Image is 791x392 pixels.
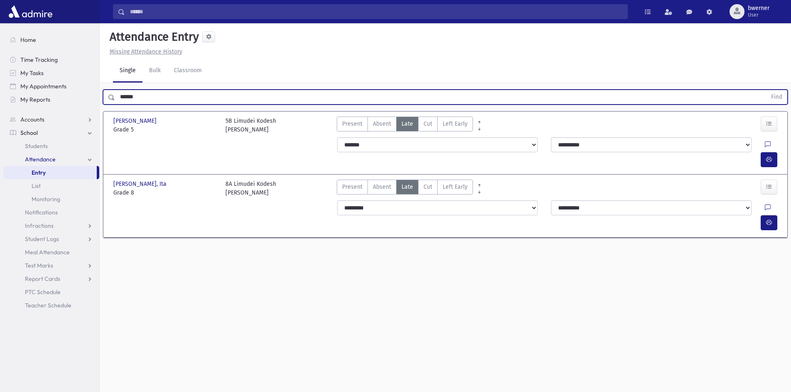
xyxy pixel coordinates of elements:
div: AttTypes [337,180,473,197]
a: Attendance [3,153,99,166]
a: Home [3,33,99,46]
a: My Tasks [3,66,99,80]
span: Absent [373,183,391,191]
a: Bulk [142,59,167,83]
span: Cut [424,119,432,128]
span: bwerner [748,5,769,12]
span: [PERSON_NAME], Ita [113,180,168,188]
span: My Tasks [20,69,44,77]
div: 8A Limudei Kodesh [PERSON_NAME] [225,180,276,197]
h5: Attendance Entry [106,30,199,44]
span: [PERSON_NAME] [113,117,158,125]
a: Entry [3,166,97,179]
span: Cut [424,183,432,191]
span: Absent [373,119,391,128]
a: List [3,179,99,192]
span: My Appointments [20,83,66,90]
span: Attendance [25,156,56,163]
a: Classroom [167,59,208,83]
span: Student Logs [25,235,59,243]
a: Student Logs [3,232,99,246]
span: Teacher Schedule [25,302,71,309]
span: Accounts [20,116,44,123]
div: 5B Limudei Kodesh [PERSON_NAME] [225,117,276,134]
span: Entry [32,169,46,176]
span: Meal Attendance [25,248,70,256]
span: Left Early [443,183,468,191]
button: Find [766,90,787,104]
span: Left Early [443,119,468,128]
span: Late [402,183,413,191]
span: List [32,182,41,190]
span: Grade 5 [113,125,217,134]
u: Missing Attendance History [110,48,182,55]
span: Present [342,119,362,128]
a: Missing Attendance History [106,48,182,55]
span: School [20,129,38,136]
a: Infractions [3,219,99,232]
span: Time Tracking [20,56,58,63]
a: Meal Attendance [3,246,99,259]
span: Home [20,36,36,44]
span: PTC Schedule [25,288,61,296]
span: Report Cards [25,275,60,282]
a: Teacher Schedule [3,299,99,312]
a: Time Tracking [3,53,99,66]
a: My Appointments [3,80,99,93]
a: Notifications [3,206,99,219]
a: Single [113,59,142,83]
a: Students [3,139,99,153]
a: School [3,126,99,139]
span: My Reports [20,96,50,103]
a: My Reports [3,93,99,106]
span: Present [342,183,362,191]
span: Notifications [25,209,58,216]
span: Monitoring [32,195,60,203]
a: Monitoring [3,192,99,206]
span: Grade 8 [113,188,217,197]
a: Report Cards [3,272,99,285]
a: PTC Schedule [3,285,99,299]
input: Search [125,4,627,19]
a: Accounts [3,113,99,126]
span: User [748,12,769,18]
span: Students [25,142,48,150]
span: Late [402,119,413,128]
div: AttTypes [337,117,473,134]
a: Test Marks [3,259,99,272]
span: Test Marks [25,262,53,269]
span: Infractions [25,222,54,229]
img: AdmirePro [7,3,54,20]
